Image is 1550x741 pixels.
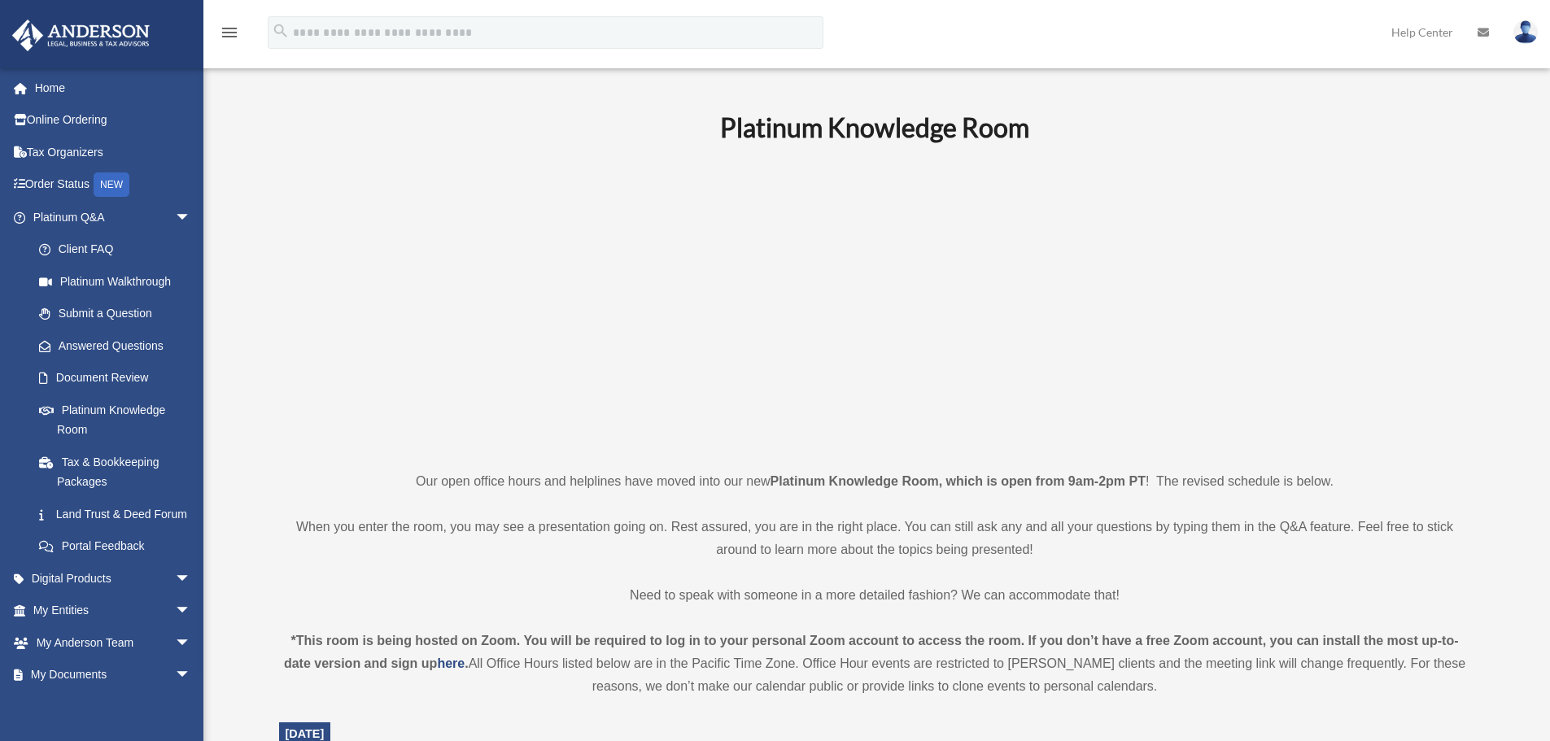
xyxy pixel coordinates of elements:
[23,233,216,266] a: Client FAQ
[631,165,1119,440] iframe: 231110_Toby_KnowledgeRoom
[175,595,207,628] span: arrow_drop_down
[11,201,216,233] a: Platinum Q&Aarrow_drop_down
[279,516,1471,561] p: When you enter the room, you may see a presentation going on. Rest assured, you are in the right ...
[11,626,216,659] a: My Anderson Teamarrow_drop_down
[11,136,216,168] a: Tax Organizers
[94,172,129,197] div: NEW
[279,630,1471,698] div: All Office Hours listed below are in the Pacific Time Zone. Office Hour events are restricted to ...
[23,298,216,330] a: Submit a Question
[175,659,207,692] span: arrow_drop_down
[220,23,239,42] i: menu
[23,498,216,530] a: Land Trust & Deed Forum
[286,727,325,740] span: [DATE]
[1513,20,1538,44] img: User Pic
[220,28,239,42] a: menu
[11,562,216,595] a: Digital Productsarrow_drop_down
[437,656,465,670] a: here
[175,562,207,595] span: arrow_drop_down
[23,394,207,446] a: Platinum Knowledge Room
[23,362,216,394] a: Document Review
[11,104,216,137] a: Online Ordering
[720,111,1029,143] b: Platinum Knowledge Room
[175,201,207,234] span: arrow_drop_down
[771,474,1146,488] strong: Platinum Knowledge Room, which is open from 9am-2pm PT
[11,659,216,691] a: My Documentsarrow_drop_down
[175,626,207,660] span: arrow_drop_down
[279,470,1471,493] p: Our open office hours and helplines have moved into our new ! The revised schedule is below.
[272,22,290,40] i: search
[284,634,1459,670] strong: *This room is being hosted on Zoom. You will be required to log in to your personal Zoom account ...
[23,265,216,298] a: Platinum Walkthrough
[11,72,216,104] a: Home
[7,20,155,51] img: Anderson Advisors Platinum Portal
[11,595,216,627] a: My Entitiesarrow_drop_down
[23,329,216,362] a: Answered Questions
[465,656,468,670] strong: .
[23,446,216,498] a: Tax & Bookkeeping Packages
[279,584,1471,607] p: Need to speak with someone in a more detailed fashion? We can accommodate that!
[11,168,216,202] a: Order StatusNEW
[23,530,216,563] a: Portal Feedback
